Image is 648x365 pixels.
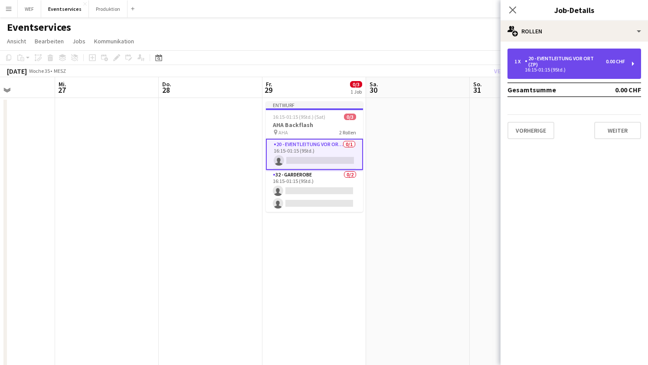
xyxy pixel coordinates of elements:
a: Ansicht [3,36,29,47]
td: 0.00 CHF [595,83,641,97]
span: Mi. [59,80,66,88]
td: Gesamtsumme [507,83,595,97]
app-card-role: 20 - Eventleitung vor Ort (ZP)0/116:15-01:15 (9Std.) [266,139,363,170]
span: 2 Rollen [339,129,356,136]
span: 29 [265,85,272,95]
div: 16:15-01:15 (9Std.) [514,68,625,72]
div: 0.00 CHF [606,59,625,65]
div: 1 Job [350,88,362,95]
span: Jobs [72,37,85,45]
span: Woche 35 [29,68,50,74]
app-card-role: 32 - Garderobe0/216:15-01:15 (9Std.) [266,170,363,212]
span: Bearbeiten [35,37,64,45]
span: 16:15-01:15 (9Std.) (Sat) [273,114,325,120]
span: Kommunikation [94,37,134,45]
span: Fr. [266,80,272,88]
span: 30 [368,85,378,95]
div: MESZ [54,68,66,74]
span: 28 [161,85,171,95]
button: Vorherige [507,122,554,139]
h1: Eventservices [7,21,71,34]
span: 0/3 [344,114,356,120]
span: 27 [57,85,66,95]
span: 0/3 [350,81,362,88]
div: Rollen [501,21,648,42]
span: So. [473,80,482,88]
h3: Job-Details [501,4,648,16]
app-job-card: Entwurf16:15-01:15 (9Std.) (Sat)0/3AHA Backflash AHA2 Rollen20 - Eventleitung vor Ort (ZP)0/116:1... [266,101,363,212]
div: Entwurf [266,101,363,108]
span: AHA [278,129,288,136]
div: 20 - Eventleitung vor Ort (ZP) [525,55,606,68]
span: Do. [162,80,171,88]
a: Jobs [69,36,89,47]
button: WEF [18,0,41,17]
a: Kommunikation [91,36,137,47]
div: 1 x [514,59,525,65]
span: 31 [472,85,482,95]
button: Produktion [89,0,128,17]
h3: AHA Backflash [266,121,363,129]
div: [DATE] [7,67,27,75]
a: Bearbeiten [31,36,67,47]
button: Eventservices [41,0,89,17]
span: Sa. [370,80,378,88]
button: Weiter [594,122,641,139]
span: Ansicht [7,37,26,45]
